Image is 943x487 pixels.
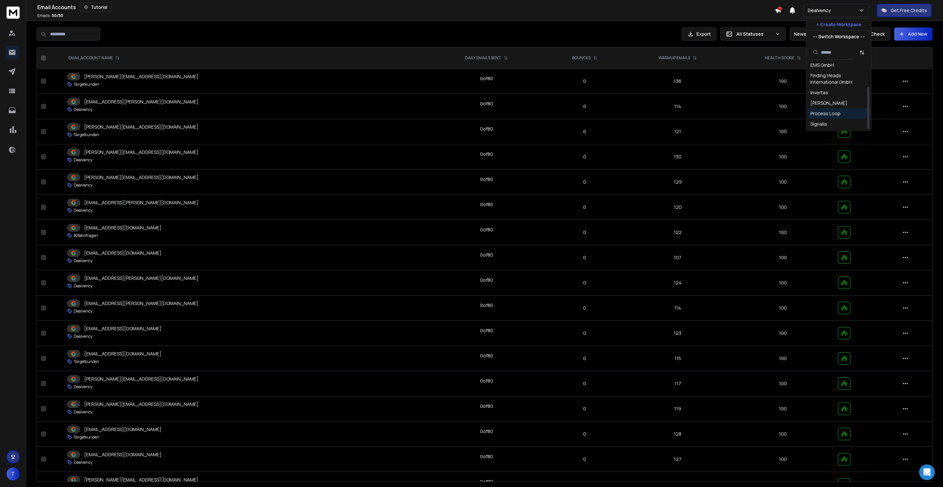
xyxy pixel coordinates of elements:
p: 0 [549,254,620,261]
td: 100 [731,144,834,170]
div: 0 of 80 [480,75,493,82]
div: 0 of 80 [480,378,493,384]
p: DAILY EMAILS SENT [465,55,501,61]
p: 0 [549,179,620,185]
p: [PERSON_NAME][EMAIL_ADDRESS][DOMAIN_NAME] [84,477,198,483]
td: 130 [624,144,731,170]
td: 122 [624,220,731,245]
td: 100 [731,119,834,144]
p: [EMAIL_ADDRESS][PERSON_NAME][DOMAIN_NAME] [84,199,198,206]
p: [EMAIL_ADDRESS][DOMAIN_NAME] [84,225,161,231]
p: Dealvency [74,309,92,314]
p: WARMUP EMAILS [658,55,690,61]
p: 0 [549,103,620,110]
p: --- Switch Workspace --- [813,33,865,40]
p: [PERSON_NAME][EMAIL_ADDRESS][DOMAIN_NAME] [84,174,198,181]
p: 0 [549,355,620,362]
p: [EMAIL_ADDRESS][PERSON_NAME][DOMAIN_NAME] [84,300,198,307]
p: HEALTH SCORE [765,55,794,61]
td: 100 [731,270,834,296]
td: 115 [624,346,731,371]
div: EMAIL ACCOUNT NAME [68,55,120,61]
p: Targetkunden [74,82,99,87]
div: 0 of 80 [480,201,493,208]
p: Targetkunden [74,435,99,440]
button: + Create Workspace [806,19,871,30]
td: 100 [731,220,834,245]
div: 0 of 80 [480,403,493,409]
div: 0 of 80 [480,327,493,334]
td: 100 [731,447,834,472]
p: Dealvency [74,107,92,112]
td: 120 [624,195,731,220]
td: 100 [731,245,834,270]
p: Dealvency [74,157,92,163]
td: 123 [624,321,731,346]
p: Targetkunden [74,359,99,364]
td: 117 [624,371,731,396]
td: 100 [731,195,834,220]
p: Dealvency [74,183,92,188]
p: [EMAIL_ADDRESS][DOMAIN_NAME] [84,451,161,458]
div: Invertas [810,89,828,96]
td: 100 [731,94,834,119]
p: Get Free Credits [891,7,927,14]
p: [PERSON_NAME][EMAIL_ADDRESS][DOMAIN_NAME] [84,124,198,130]
div: 0 of 80 [480,252,493,258]
p: 0 [549,330,620,336]
button: Sort by Sort A-Z [856,46,869,59]
p: Dealvency [74,208,92,213]
div: 0 of 80 [480,302,493,309]
div: 0 of 80 [480,100,493,107]
td: 100 [731,296,834,321]
p: Dealvency [808,7,833,14]
td: 129 [624,170,731,195]
td: 100 [731,69,834,94]
p: [PERSON_NAME][EMAIL_ADDRESS][DOMAIN_NAME] [84,149,198,155]
p: 0 [549,204,620,210]
p: Dealvency [74,283,92,289]
p: [EMAIL_ADDRESS][PERSON_NAME][DOMAIN_NAME] [84,99,198,105]
p: 0 [549,380,620,387]
p: Dealvency [74,460,92,465]
p: [EMAIL_ADDRESS][DOMAIN_NAME] [84,250,161,256]
div: 0 of 80 [480,428,493,435]
div: 0 of 80 [480,277,493,283]
span: 50 / 50 [52,13,63,18]
p: + Create Workspace [816,21,861,28]
td: 107 [624,245,731,270]
p: [PERSON_NAME][EMAIL_ADDRESS][DOMAIN_NAME] [84,401,198,407]
div: EMS GmbH [810,62,834,68]
p: Dealvency [74,384,92,389]
div: Finding Heads International GmbH [810,72,867,85]
td: 136 [624,69,731,94]
button: Add New [894,27,933,41]
div: Signalia [810,121,827,127]
td: 128 [624,422,731,447]
div: Open Intercom Messenger [919,464,935,480]
button: Tutorial [80,3,112,12]
p: [EMAIL_ADDRESS][DOMAIN_NAME] [84,325,161,332]
td: 100 [731,396,834,422]
button: T [7,467,20,480]
td: 124 [624,270,731,296]
td: 100 [731,170,834,195]
button: Export [682,27,716,41]
p: 0 [549,456,620,462]
p: [PERSON_NAME][EMAIL_ADDRESS][DOMAIN_NAME] [84,376,198,382]
p: [EMAIL_ADDRESS][PERSON_NAME][DOMAIN_NAME] [84,275,198,281]
p: B2BAnfragen [74,233,98,238]
p: 0 [549,280,620,286]
td: 114 [624,296,731,321]
td: 100 [731,422,834,447]
p: Emails : [37,13,63,18]
div: [PERSON_NAME] [810,100,847,106]
p: 0 [549,305,620,311]
p: All Statuses [736,31,772,37]
td: 100 [731,346,834,371]
td: 119 [624,396,731,422]
div: 0 of 80 [480,352,493,359]
p: 0 [549,128,620,135]
div: 0 of 80 [480,151,493,157]
td: 114 [624,94,731,119]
